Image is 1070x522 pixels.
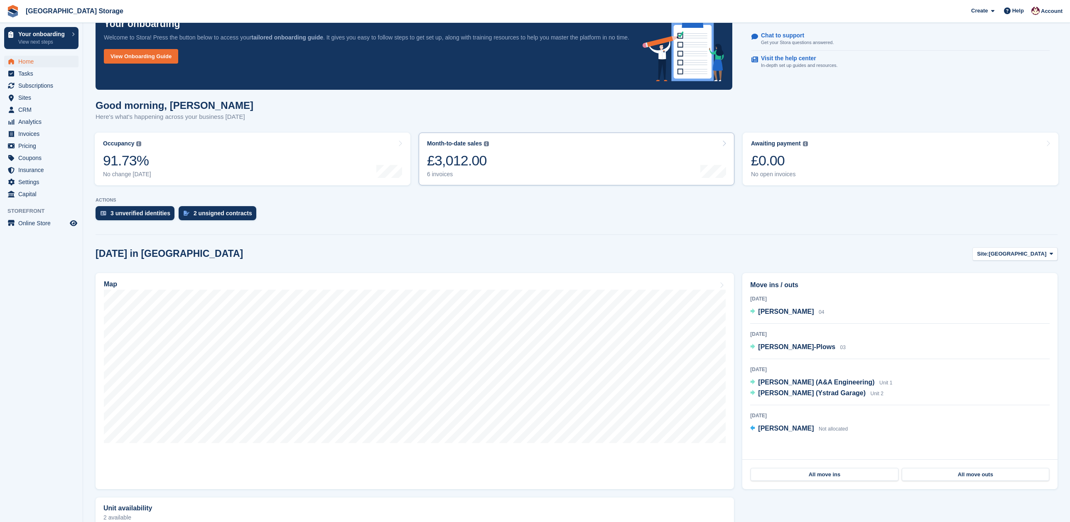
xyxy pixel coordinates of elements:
span: Sites [18,92,68,103]
a: menu [4,80,79,91]
p: Your onboarding [18,31,68,37]
a: Chat to support Get your Stora questions answered. [751,28,1050,51]
div: No change [DATE] [103,171,151,178]
a: Map [96,273,734,489]
a: 2 unsigned contracts [179,206,260,224]
span: Capital [18,188,68,200]
span: Account [1041,7,1063,15]
a: menu [4,116,79,128]
span: [GEOGRAPHIC_DATA] [989,250,1046,258]
a: All move outs [902,468,1049,481]
a: [PERSON_NAME]-Plows 03 [750,342,846,353]
a: menu [4,128,79,140]
div: Occupancy [103,140,134,147]
a: menu [4,217,79,229]
a: [PERSON_NAME] Not allocated [750,424,848,434]
p: In-depth set up guides and resources. [761,62,838,69]
a: menu [4,92,79,103]
p: 2 available [103,515,726,520]
span: Subscriptions [18,80,68,91]
a: View Onboarding Guide [104,49,178,64]
div: [DATE] [750,366,1050,373]
h2: [DATE] in [GEOGRAPHIC_DATA] [96,248,243,259]
img: verify_identity-adf6edd0f0f0b5bbfe63781bf79b02c33cf7c696d77639b501bdc392416b5a36.svg [101,211,106,216]
div: 2 unsigned contracts [194,210,252,217]
div: £3,012.00 [427,152,489,169]
a: Visit the help center In-depth set up guides and resources. [751,51,1050,73]
p: Welcome to Stora! Press the button below to access your . It gives you easy to follow steps to ge... [104,33,629,42]
a: menu [4,188,79,200]
img: contract_signature_icon-13c848040528278c33f63329250d36e43548de30e8caae1d1a13099fd9432cc5.svg [184,211,189,216]
p: Your onboarding [104,19,180,29]
p: Visit the help center [761,55,831,62]
span: Online Store [18,217,68,229]
span: Settings [18,176,68,188]
h1: Good morning, [PERSON_NAME] [96,100,253,111]
img: icon-info-grey-7440780725fd019a000dd9b08b2336e03edf1995a4989e88bcd33f0948082b44.svg [803,141,808,146]
span: Tasks [18,68,68,79]
a: menu [4,68,79,79]
div: 6 invoices [427,171,489,178]
span: Storefront [7,207,83,215]
span: CRM [18,104,68,116]
span: [PERSON_NAME] [758,308,814,315]
img: stora-icon-8386f47178a22dfd0bd8f6a31ec36ba5ce8667c1dd55bd0f319d3a0aa187defe.svg [7,5,19,17]
a: menu [4,140,79,152]
div: 91.73% [103,152,151,169]
img: Andrew Lacey [1031,7,1040,15]
a: Your onboarding View next steps [4,27,79,49]
p: ACTIONS [96,197,1058,203]
h2: Move ins / outs [750,280,1050,290]
p: Here's what's happening across your business [DATE] [96,112,253,122]
span: [PERSON_NAME] (Ystrad Garage) [758,389,866,396]
img: icon-info-grey-7440780725fd019a000dd9b08b2336e03edf1995a4989e88bcd33f0948082b44.svg [136,141,141,146]
span: [PERSON_NAME]-Plows [758,343,835,350]
a: [PERSON_NAME] (Ystrad Garage) Unit 2 [750,388,883,399]
a: Month-to-date sales £3,012.00 6 invoices [419,133,734,185]
span: Invoices [18,128,68,140]
p: View next steps [18,38,68,46]
a: [PERSON_NAME] 04 [750,307,824,318]
p: Get your Stora questions answered. [761,39,834,46]
a: Awaiting payment £0.00 No open invoices [743,133,1058,185]
span: Create [971,7,988,15]
div: [DATE] [750,412,1050,419]
a: menu [4,164,79,176]
span: Coupons [18,152,68,164]
span: Insurance [18,164,68,176]
span: Analytics [18,116,68,128]
span: Unit 1 [879,380,892,386]
a: 3 unverified identities [96,206,179,224]
span: Site: [977,250,989,258]
span: 03 [840,345,846,350]
a: [PERSON_NAME] (A&A Engineering) Unit 1 [750,377,892,388]
img: onboarding-info-6c161a55d2c0e0a8cae90662b2fe09162a5109e8cc188191df67fb4f79e88e88.svg [643,19,724,81]
a: menu [4,152,79,164]
div: Awaiting payment [751,140,801,147]
a: menu [4,56,79,67]
span: Not allocated [819,426,848,432]
div: 3 unverified identities [110,210,170,217]
a: [GEOGRAPHIC_DATA] Storage [22,4,127,18]
span: Unit 2 [871,391,883,396]
span: Pricing [18,140,68,152]
strong: tailored onboarding guide [251,34,323,41]
img: icon-info-grey-7440780725fd019a000dd9b08b2336e03edf1995a4989e88bcd33f0948082b44.svg [484,141,489,146]
a: All move ins [751,468,898,481]
a: Occupancy 91.73% No change [DATE] [95,133,410,185]
span: Home [18,56,68,67]
div: [DATE] [750,330,1050,338]
button: Site: [GEOGRAPHIC_DATA] [972,247,1058,261]
p: Chat to support [761,32,827,39]
span: [PERSON_NAME] [758,425,814,432]
h2: Map [104,281,117,288]
span: [PERSON_NAME] (A&A Engineering) [758,379,874,386]
a: Preview store [69,218,79,228]
h2: Unit availability [103,505,152,512]
div: [DATE] [750,295,1050,303]
div: £0.00 [751,152,808,169]
a: menu [4,176,79,188]
div: Month-to-date sales [427,140,482,147]
span: 04 [819,309,824,315]
span: Help [1012,7,1024,15]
